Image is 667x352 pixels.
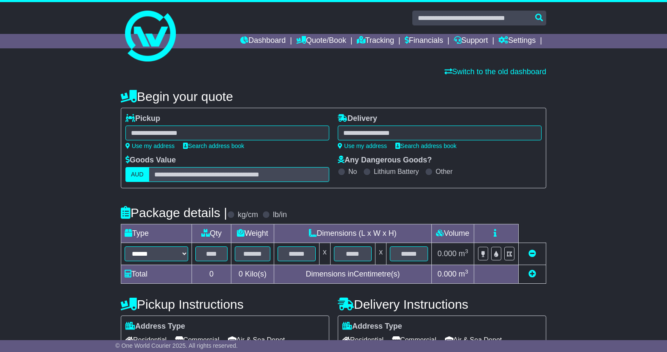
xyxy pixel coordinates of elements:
h4: Pickup Instructions [121,297,329,311]
a: Support [454,34,488,48]
td: 0 [192,265,231,284]
td: x [375,243,386,265]
span: m [459,270,468,278]
label: No [348,168,357,176]
td: Dimensions (L x W x H) [274,224,431,243]
span: Air & Sea Depot [445,333,502,346]
label: AUD [125,167,149,182]
label: Any Dangerous Goods? [338,156,432,165]
a: Dashboard [240,34,286,48]
a: Add new item [528,270,536,278]
a: Quote/Book [296,34,346,48]
label: Lithium Battery [374,168,419,176]
a: Use my address [125,142,175,149]
label: Address Type [125,322,185,331]
td: Total [121,265,192,284]
a: Switch to the old dashboard [445,67,546,76]
span: Air & Sea Depot [228,333,285,346]
label: Address Type [342,322,402,331]
td: x [319,243,330,265]
span: Residential [342,333,384,346]
label: Other [436,168,453,176]
label: Goods Value [125,156,176,165]
a: Search address book [183,142,244,149]
label: Delivery [338,114,377,123]
sup: 3 [465,268,468,275]
span: Commercial [392,333,436,346]
label: kg/cm [238,210,258,220]
a: Use my address [338,142,387,149]
td: Weight [231,224,274,243]
span: © One World Courier 2025. All rights reserved. [115,342,238,349]
label: Pickup [125,114,160,123]
a: Settings [498,34,536,48]
h4: Delivery Instructions [338,297,546,311]
h4: Package details | [121,206,227,220]
h4: Begin your quote [121,89,546,103]
a: Remove this item [528,249,536,258]
span: Commercial [175,333,219,346]
sup: 3 [465,248,468,254]
span: m [459,249,468,258]
a: Search address book [395,142,456,149]
td: Kilo(s) [231,265,274,284]
span: 0.000 [437,249,456,258]
td: Volume [431,224,474,243]
a: Financials [405,34,443,48]
td: Qty [192,224,231,243]
span: 0 [239,270,243,278]
span: Residential [125,333,167,346]
span: 0.000 [437,270,456,278]
td: Dimensions in Centimetre(s) [274,265,431,284]
td: Type [121,224,192,243]
a: Tracking [357,34,394,48]
label: lb/in [273,210,287,220]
